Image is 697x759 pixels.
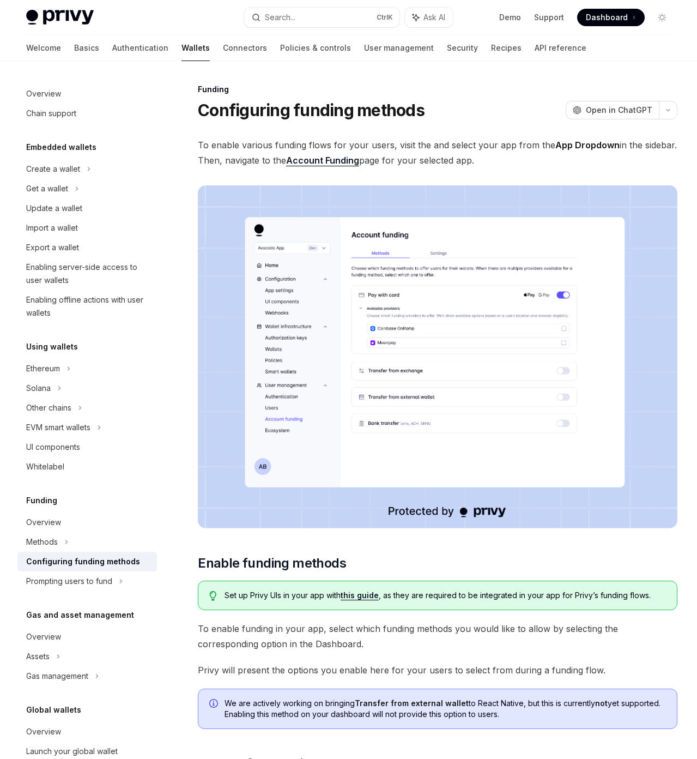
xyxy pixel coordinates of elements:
a: Overview [17,513,157,532]
div: Methods [26,535,58,549]
span: Privy will present the options you enable here for your users to select from during a funding flow. [198,662,677,678]
img: Fundingupdate PNG [198,185,677,528]
a: Security [447,35,478,61]
a: Overview [17,84,157,104]
div: Overview [26,516,61,529]
div: Other chains [26,401,71,414]
a: Wallets [181,35,210,61]
a: API reference [535,35,586,61]
a: User management [364,35,434,61]
a: Update a wallet [17,198,157,218]
a: Chain support [17,104,157,123]
span: To enable funding in your app, select which funding methods you would like to allow by selecting ... [198,621,677,652]
img: light logo [26,10,94,25]
a: Welcome [26,35,61,61]
div: Chain support [26,107,76,120]
span: Set up Privy UIs in your app with , as they are required to be integrated in your app for Privy’s... [225,590,666,601]
button: Toggle dark mode [653,9,671,26]
div: Whitelabel [26,460,64,473]
a: Support [534,12,564,23]
svg: Tip [209,591,217,601]
a: Export a wallet [17,238,157,257]
div: Get a wallet [26,182,68,195]
strong: App Dropdown [555,140,620,150]
strong: not [595,698,608,708]
span: Enable funding methods [198,555,346,572]
h5: Funding [26,494,57,507]
button: Open in ChatGPT [566,101,659,119]
div: Launch your global wallet [26,745,118,758]
div: Overview [26,630,61,643]
a: Recipes [491,35,522,61]
a: Overview [17,722,157,742]
svg: Info [209,699,220,710]
div: UI components [26,441,80,454]
h5: Using wallets [26,340,78,353]
div: Gas management [26,670,88,683]
h5: Embedded wallets [26,141,96,154]
span: Open in ChatGPT [586,105,652,116]
span: Ctrl K [377,13,393,22]
div: Overview [26,725,61,738]
div: Solana [26,382,51,395]
span: Ask AI [423,12,445,23]
div: Import a wallet [26,221,78,234]
div: Ethereum [26,362,60,375]
span: Dashboard [586,12,628,23]
a: Enabling offline actions with user wallets [17,290,157,323]
a: Enabling server-side access to user wallets [17,257,157,290]
div: Overview [26,87,61,100]
a: Overview [17,627,157,647]
div: Create a wallet [26,162,80,176]
a: Demo [499,12,521,23]
div: Enabling offline actions with user wallets [26,293,150,320]
h5: Gas and asset management [26,609,134,622]
button: Search...CtrlK [244,8,400,27]
div: Assets [26,650,50,663]
a: this guide [341,591,379,600]
strong: Transfer from external wallet [355,698,469,708]
a: Whitelabel [17,457,157,477]
a: Import a wallet [17,218,157,238]
a: Configuring funding methods [17,552,157,571]
h5: Global wallets [26,703,81,716]
div: EVM smart wallets [26,421,90,434]
a: Authentication [112,35,168,61]
h1: Configuring funding methods [198,100,425,120]
span: We are actively working on bringing to React Native, but this is currently yet supported. Enablin... [225,698,666,720]
div: Update a wallet [26,202,82,215]
a: Dashboard [577,9,645,26]
a: Basics [74,35,99,61]
div: Search... [265,11,295,24]
a: Account Funding [286,155,359,166]
button: Ask AI [405,8,453,27]
div: Funding [198,84,677,95]
div: Export a wallet [26,241,79,254]
div: Configuring funding methods [26,555,140,568]
div: Prompting users to fund [26,575,112,588]
a: UI components [17,437,157,457]
span: To enable various funding flows for your users, visit the and select your app from the in the sid... [198,137,677,168]
a: Policies & controls [280,35,351,61]
div: Enabling server-side access to user wallets [26,261,150,287]
a: Connectors [223,35,267,61]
